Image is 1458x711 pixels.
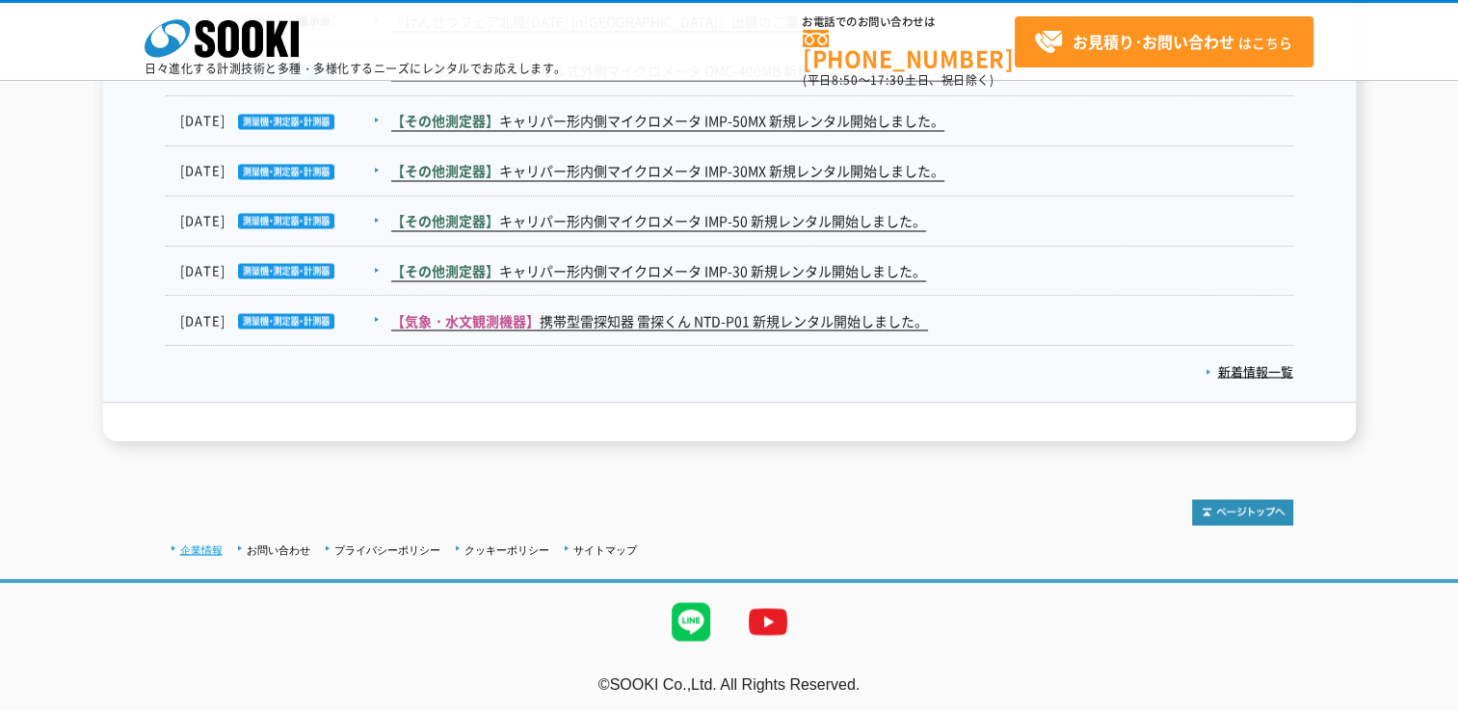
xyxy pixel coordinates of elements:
[180,161,389,181] dt: [DATE]
[464,543,549,555] a: クッキーポリシー
[803,71,994,89] span: (平日 ～ 土日、祝日除く)
[652,583,729,660] img: LINE
[180,543,223,555] a: 企業情報
[225,114,334,129] img: 測量機・測定器・計測器
[391,211,499,230] span: 【その他測定器】
[180,261,389,281] dt: [DATE]
[334,543,440,555] a: プライバシーポリシー
[225,313,334,329] img: 測量機・測定器・計測器
[391,261,926,281] a: 【その他測定器】キャリパー形内側マイクロメータ IMP-30 新規レンタル開始しました。
[1015,16,1313,67] a: お見積り･お問い合わせはこちら
[1192,499,1293,525] img: トップページへ
[573,543,637,555] a: サイトマップ
[832,71,859,89] span: 8:50
[803,16,1015,28] span: お電話でのお問い合わせは
[225,164,334,179] img: 測量機・測定器・計測器
[225,213,334,228] img: 測量機・測定器・計測器
[1073,30,1234,53] strong: お見積り･お問い合わせ
[391,310,540,329] span: 【気象・水文観測機器】
[803,30,1015,69] a: [PHONE_NUMBER]
[180,111,389,131] dt: [DATE]
[180,211,389,231] dt: [DATE]
[391,310,928,330] a: 【気象・水文観測機器】携帯型雷探知器 雷探くん NTD-P01 新規レンタル開始しました。
[145,63,567,74] p: 日々進化する計測技術と多種・多様化するニーズにレンタルでお応えします。
[1384,695,1458,711] a: テストMail
[870,71,905,89] span: 17:30
[729,583,807,660] img: YouTube
[391,261,499,280] span: 【その他測定器】
[391,111,944,131] a: 【その他測定器】キャリパー形内側マイクロメータ IMP-50MX 新規レンタル開始しました。
[180,310,389,330] dt: [DATE]
[391,111,499,130] span: 【その他測定器】
[391,161,944,181] a: 【その他測定器】キャリパー形内側マイクロメータ IMP-30MX 新規レンタル開始しました。
[1206,361,1293,380] a: 新着情報一覧
[1034,28,1292,57] span: はこちら
[225,263,334,278] img: 測量機・測定器・計測器
[247,543,310,555] a: お問い合わせ
[391,161,499,180] span: 【その他測定器】
[391,211,926,231] a: 【その他測定器】キャリパー形内側マイクロメータ IMP-50 新規レンタル開始しました。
